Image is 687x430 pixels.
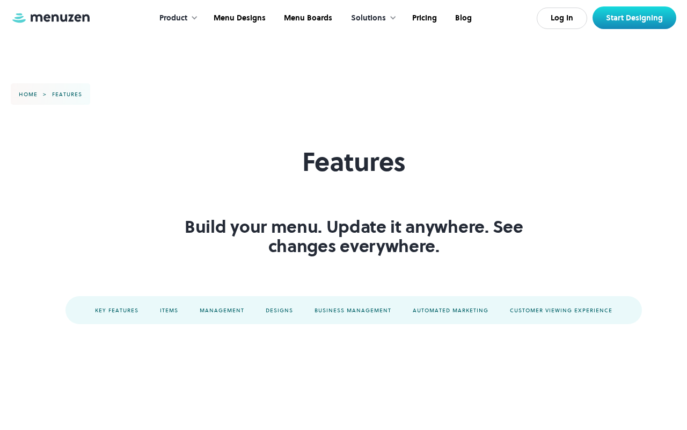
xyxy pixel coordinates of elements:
div: > [40,91,49,98]
div: items [157,306,181,314]
a: key features [65,296,149,324]
div: management [197,306,247,314]
a: Start Designing [593,6,676,29]
a: customer viewing experience [499,296,642,324]
div: Solutions [340,2,402,35]
div: Solutions [351,12,386,24]
a: Pricing [402,2,445,35]
a: Menu Boards [274,2,340,35]
a: Blog [445,2,480,35]
a: business management [304,296,402,324]
a: Menu Designs [203,2,274,35]
a: Log In [537,8,587,29]
a: management [189,296,255,324]
div: customer viewing experience [507,306,615,314]
div: key features [92,306,141,314]
a: automated marketing [402,296,499,324]
h1: Features [302,147,406,177]
div: automated marketing [410,306,491,314]
a: designs [255,296,304,324]
div: Product [159,12,187,24]
a: items [149,296,189,324]
h2: Build your menu. Update it anywhere. See changes everywhere. [181,217,527,256]
a: features [49,91,85,98]
a: home [16,91,40,98]
div: Product [149,2,203,35]
div: business management [312,306,394,314]
div: designs [263,306,296,314]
